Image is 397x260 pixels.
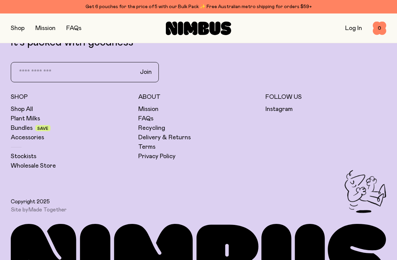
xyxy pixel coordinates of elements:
a: FAQs [138,115,153,123]
span: Save [37,126,48,131]
a: Shop All [11,105,33,113]
h5: Follow Us [265,93,386,101]
a: Wholesale Store [11,162,56,170]
a: Plant Milks [11,115,40,123]
a: Delivery & Returns [138,134,191,142]
h5: Shop [11,93,132,101]
a: Bundles [11,124,33,132]
a: Privacy Policy [138,152,176,161]
a: Mission [138,105,158,113]
span: Site by [11,206,67,213]
a: Accessories [11,134,44,142]
button: Join [135,65,157,79]
span: Copyright 2025 [11,198,50,205]
a: Mission [35,25,56,31]
a: Stockists [11,152,36,161]
a: Log In [345,25,362,31]
a: Recycling [138,124,165,132]
a: Made Together [28,207,67,212]
div: Get 6 pouches for the price of 5 with our Bulk Pack ✨ Free Australian metro shipping for orders $59+ [11,3,386,11]
a: Terms [138,143,155,151]
a: FAQs [66,25,81,31]
a: Instagram [265,105,293,113]
span: Join [140,68,152,76]
h5: About [138,93,259,101]
button: 0 [373,22,386,35]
